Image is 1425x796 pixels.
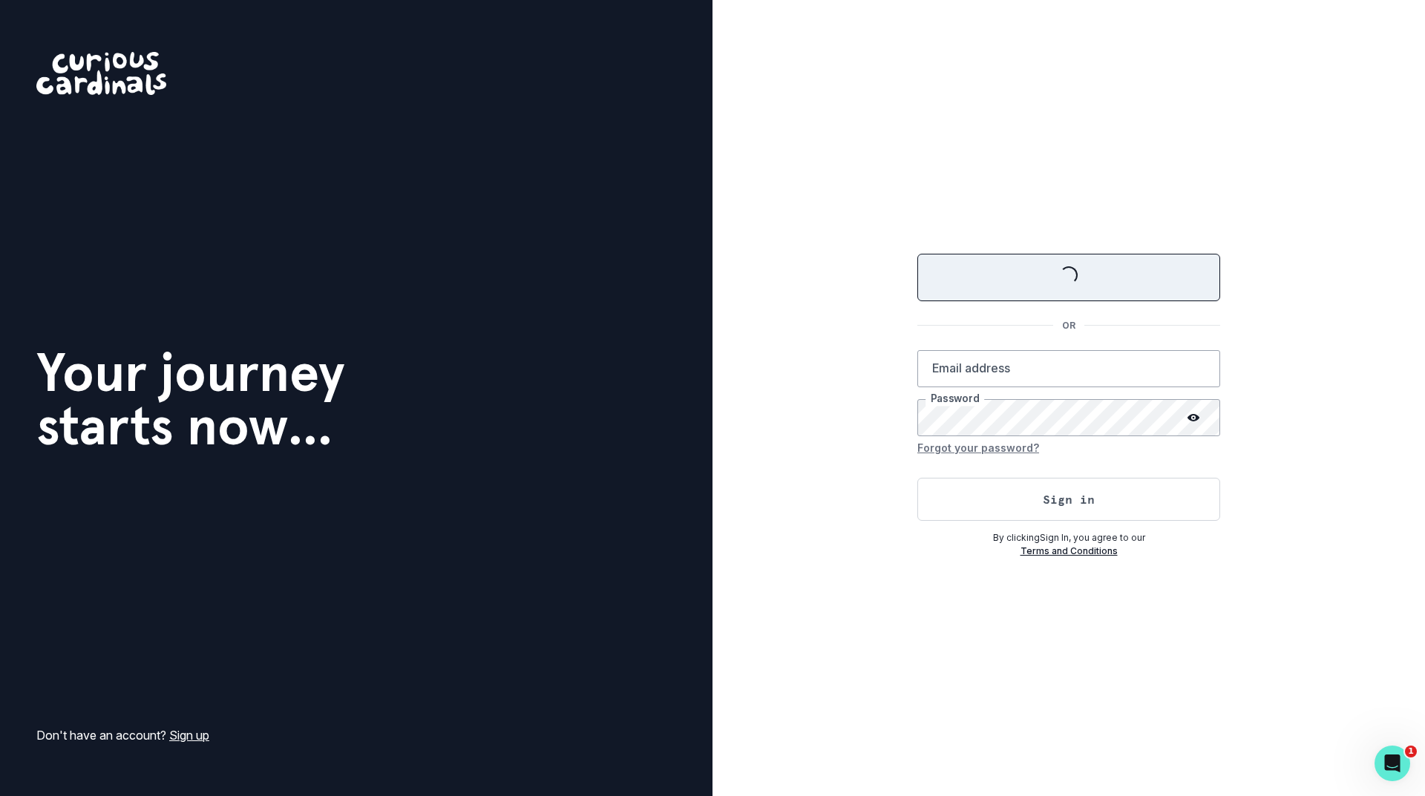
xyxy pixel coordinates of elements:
[36,726,209,744] p: Don't have an account?
[917,254,1220,301] button: Sign in with Google (GSuite)
[1021,545,1118,556] a: Terms and Conditions
[1053,319,1084,332] p: OR
[917,531,1220,545] p: By clicking Sign In , you agree to our
[1375,746,1410,781] iframe: Intercom live chat
[36,346,345,453] h1: Your journey starts now...
[1405,746,1417,757] span: 1
[917,478,1220,521] button: Sign in
[169,728,209,743] a: Sign up
[917,436,1039,460] button: Forgot your password?
[36,52,166,95] img: Curious Cardinals Logo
